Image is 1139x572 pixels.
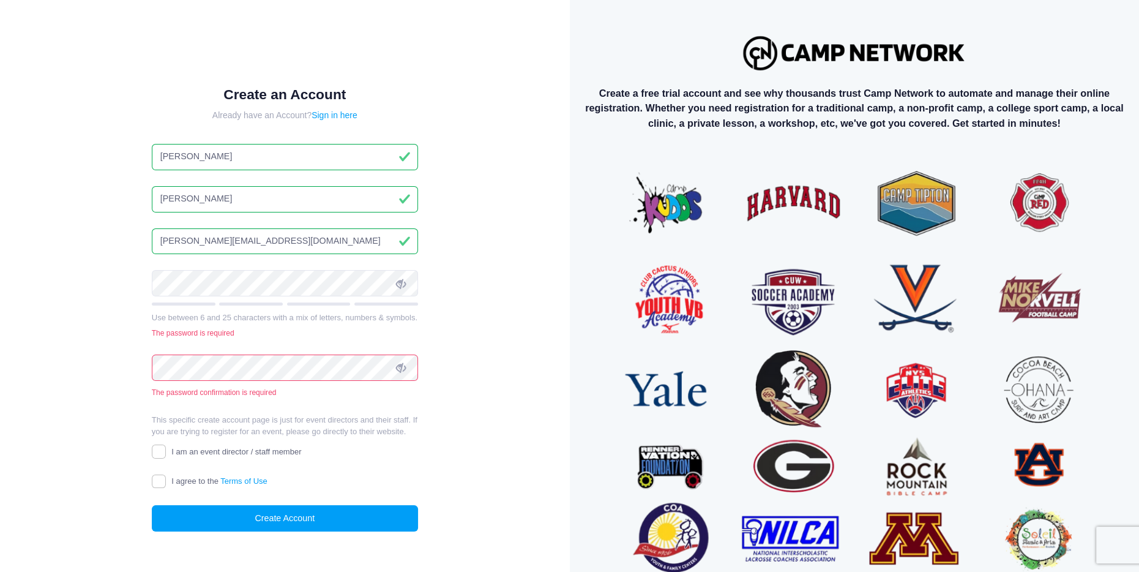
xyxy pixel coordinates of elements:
[171,476,267,486] span: I agree to the
[152,109,418,122] div: Already have an Account?
[152,505,418,532] button: Create Account
[152,228,418,255] input: Email
[152,328,418,339] div: The password is required
[152,86,418,103] h1: Create an Account
[738,30,971,76] img: Logo
[152,445,166,459] input: I am an event director / staff member
[152,414,418,438] p: This specific create account page is just for event directors and their staff. If you are trying ...
[152,186,418,213] input: Last Name
[220,476,267,486] a: Terms of Use
[152,475,166,489] input: I agree to theTerms of Use
[171,447,301,456] span: I am an event director / staff member
[152,387,418,398] div: The password confirmation is required
[152,312,418,324] div: Use between 6 and 25 characters with a mix of letters, numbers & symbols.
[580,86,1129,130] p: Create a free trial account and see why thousands trust Camp Network to automate and manage their...
[312,110,357,120] a: Sign in here
[152,144,418,170] input: First Name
